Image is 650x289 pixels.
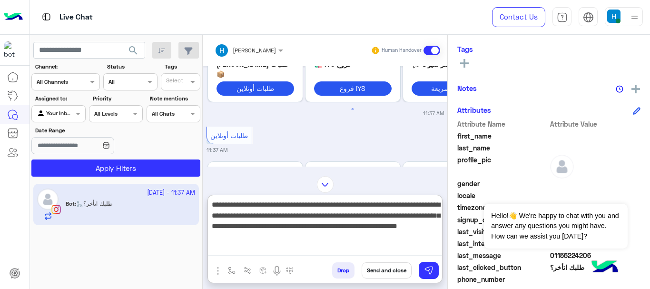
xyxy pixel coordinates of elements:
p: الاستبدال / الاسترجاع 🔂 [412,166,489,176]
img: make a call [286,267,294,275]
img: send voice note [271,265,283,277]
img: send message [424,266,433,275]
span: last_clicked_button [457,262,548,272]
p: طلبات [PERSON_NAME] 📦 [217,59,294,80]
span: search [128,45,139,56]
img: 923305001092802 [4,41,21,59]
span: first_name [457,131,548,141]
button: Send and close [362,262,412,279]
label: Status [107,62,156,71]
span: signup_date [457,215,548,225]
h6: Tags [457,45,640,53]
label: Tags [165,62,199,71]
button: create order [256,262,271,278]
span: timezone [457,202,548,212]
span: last_name [457,143,548,153]
span: last_message [457,250,548,260]
span: Attribute Value [550,119,641,129]
span: gender [457,179,548,189]
small: Human Handover [382,47,422,54]
span: Attribute Name [457,119,548,129]
label: Note mentions [150,94,199,103]
span: profile_pic [457,155,548,177]
span: طلبات أونلاين [210,131,248,140]
button: search [122,42,145,62]
label: Assigned to: [35,94,84,103]
img: notes [616,85,623,93]
img: tab [583,12,594,23]
p: التوصيل السريع ⚡ [314,166,392,176]
img: send attachment [212,265,224,277]
span: last_visited_flow [457,227,548,237]
img: Logo [4,7,23,27]
label: Date Range [35,126,142,135]
img: profile [629,11,640,23]
small: 11:37 AM [207,146,227,154]
img: scroll [317,176,334,193]
span: last_interaction [457,239,548,249]
h6: Attributes [457,106,491,114]
label: Channel: [35,62,99,71]
span: [PERSON_NAME] [233,47,276,54]
span: null [550,274,641,284]
span: 01156224206 [550,250,641,260]
img: Trigger scenario [244,267,251,274]
span: null [550,179,641,189]
img: tab [557,12,568,23]
label: Priority [93,94,142,103]
span: locale [457,190,548,200]
button: طلبات أونلاين [217,81,294,95]
img: tab [40,11,52,23]
p: Live Chat [59,11,93,24]
button: Trigger scenario [240,262,256,278]
button: 1 of 1 [348,105,357,114]
img: userImage [607,10,620,23]
span: phone_number [457,274,548,284]
small: 11:37 AM [423,110,444,117]
button: Apply Filters [31,159,200,177]
button: select flow [224,262,240,278]
img: defaultAdmin.png [550,155,574,179]
img: add [631,85,640,93]
img: create order [259,267,267,274]
a: tab [552,7,571,27]
img: select flow [228,267,236,274]
span: Hello!👋 We're happy to chat with you and answer any questions you might have. How can we assist y... [484,204,627,249]
img: hulul-logo.png [588,251,621,284]
div: Select [165,76,183,87]
a: Contact Us [492,7,545,27]
button: إجابات سريعة [412,81,489,95]
button: Drop [332,262,355,279]
h6: Notes [457,84,477,92]
span: طلبك اتأخر؟ [550,262,641,272]
button: فروع IYS [314,81,392,95]
p: مدة التوصيل الطبيعى 🚚 [217,166,294,176]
